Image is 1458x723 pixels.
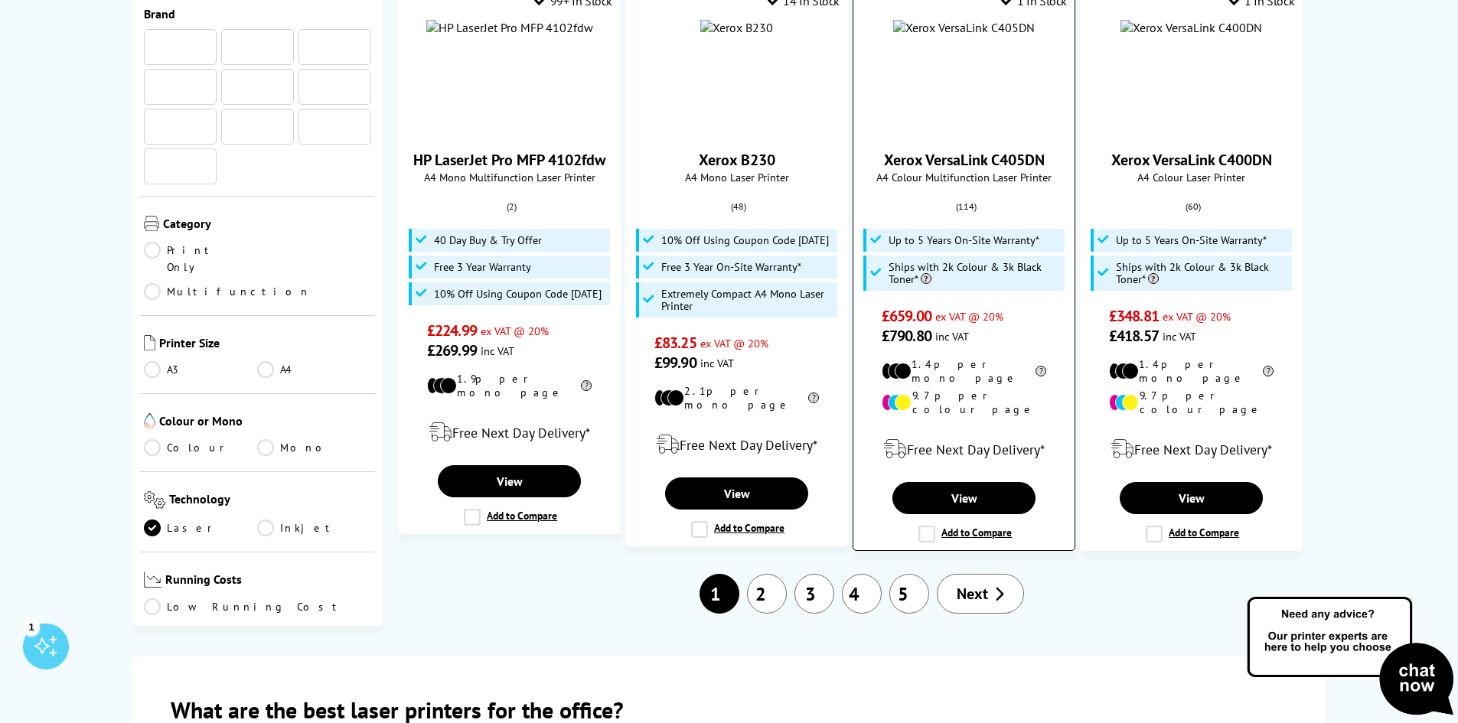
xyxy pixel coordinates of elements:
[434,288,602,300] span: 10% Off Using Coupon Code [DATE]
[144,283,311,300] a: Multifunction
[481,344,514,358] span: inc VAT
[234,37,280,57] a: Kyocera
[918,526,1012,542] label: Add to Compare
[889,234,1039,246] span: Up to 5 Years On-Site Warranty*
[1186,192,1201,221] span: (60)
[413,150,605,170] a: HP LaserJet Pro MFP 4102fdw
[700,336,768,350] span: ex VAT @ 20%
[507,192,517,221] span: (2)
[144,519,258,536] a: Laser
[434,261,531,273] span: Free 3 Year Warranty
[1088,170,1294,184] span: A4 Colour Laser Printer
[1111,150,1272,170] a: Xerox VersaLink C400DN
[481,324,549,338] span: ex VAT @ 20%
[861,428,1067,471] div: modal_delivery
[882,306,931,326] span: £659.00
[406,411,612,454] div: modal_delivery
[1163,329,1196,344] span: inc VAT
[163,216,372,234] span: Category
[634,170,840,184] span: A4 Mono Laser Printer
[159,335,372,353] span: Printer Size
[700,20,773,35] img: Xerox B230
[144,335,155,350] img: Printer Size
[935,329,969,344] span: inc VAT
[157,157,203,176] a: Pantum
[957,584,988,604] span: Next
[882,357,1046,385] li: 1.4p per mono page
[406,170,612,184] span: A4 Mono Multifunction Laser Printer
[1244,594,1458,720] img: Open Live Chat window
[144,361,258,378] a: A3
[1109,389,1274,416] li: 9.7p per colour page
[257,519,371,536] a: Inkjet
[956,192,977,221] span: (114)
[257,361,371,378] a: A4
[1116,234,1267,246] span: Up to 5 Years On-Site Warranty*
[144,242,258,275] a: Print Only
[257,439,371,456] a: Mono
[1109,326,1159,346] span: £418.57
[1116,261,1289,285] span: Ships with 2k Colour & 3k Black Toner*
[654,384,819,412] li: 2.1p per mono page
[144,439,258,456] a: Colour
[935,309,1003,324] span: ex VAT @ 20%
[234,117,280,136] a: Ricoh
[157,37,203,57] a: Xerox
[654,353,696,373] span: £99.90
[661,261,801,273] span: Free 3 Year On-Site Warranty*
[438,465,580,497] a: View
[861,170,1067,184] span: A4 Colour Multifunction Laser Printer
[1163,309,1231,324] span: ex VAT @ 20%
[665,477,807,510] a: View
[889,261,1062,285] span: Ships with 2k Colour & 3k Black Toner*
[892,482,1035,514] a: View
[144,572,162,588] img: Running Costs
[937,574,1024,614] a: Next
[311,117,357,136] a: OKI
[144,491,166,509] img: Technology
[889,574,929,614] a: 5
[882,389,1046,416] li: 9.7p per colour page
[426,20,593,35] img: HP LaserJet Pro MFP 4102fdw
[234,77,280,96] a: Canon
[23,618,40,635] div: 1
[634,423,840,466] div: modal_delivery
[311,37,357,57] a: Epson
[1109,306,1159,326] span: £348.81
[661,288,834,312] span: Extremely Compact A4 Mono Laser Printer
[427,372,592,399] li: 1.9p per mono page
[700,356,734,370] span: inc VAT
[699,150,775,170] a: Xerox B230
[794,574,834,614] a: 3
[427,340,477,360] span: £269.99
[747,574,787,614] a: 2
[893,20,1035,35] img: Xerox VersaLink C405DN
[1146,526,1239,542] label: Add to Compare
[1088,428,1294,471] div: modal_delivery
[842,574,882,614] a: 4
[1120,482,1262,514] a: View
[882,326,931,346] span: £790.80
[144,6,372,21] span: Brand
[169,491,371,512] span: Technology
[464,509,557,526] label: Add to Compare
[731,192,746,221] span: (48)
[165,572,371,591] span: Running Costs
[1120,20,1262,35] img: Xerox VersaLink C400DN
[157,117,203,136] a: Lexmark
[661,234,829,246] span: 10% Off Using Coupon Code [DATE]
[311,77,357,96] a: Brother
[1109,357,1274,385] li: 1.4p per mono page
[144,413,155,428] img: Colour or Mono
[144,216,159,231] img: Category
[654,333,696,353] span: £83.25
[691,521,784,538] label: Add to Compare
[157,77,203,96] a: HP
[434,234,542,246] span: 40 Day Buy & Try Offer
[144,598,372,615] a: Low Running Cost
[427,321,477,340] span: £224.99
